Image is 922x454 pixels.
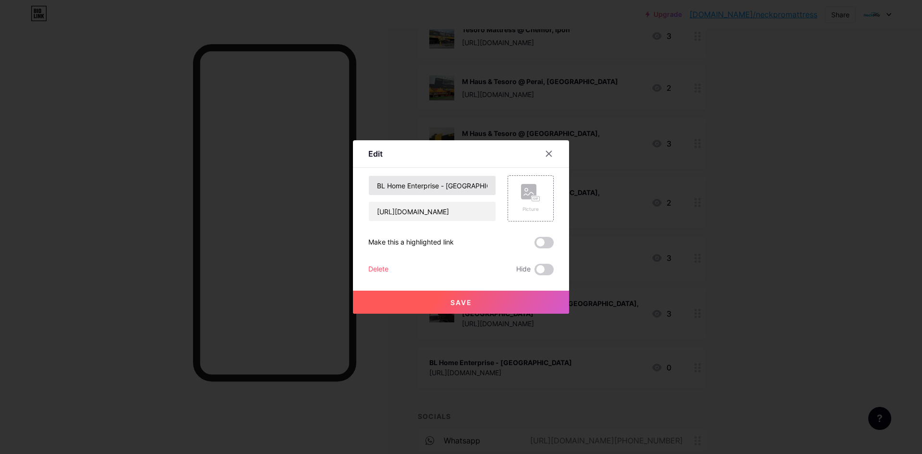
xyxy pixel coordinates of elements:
[516,264,531,275] span: Hide
[368,237,454,248] div: Make this a highlighted link
[521,206,540,213] div: Picture
[369,176,496,195] input: Title
[353,291,569,314] button: Save
[368,148,383,160] div: Edit
[369,202,496,221] input: URL
[450,298,472,307] span: Save
[368,264,388,275] div: Delete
